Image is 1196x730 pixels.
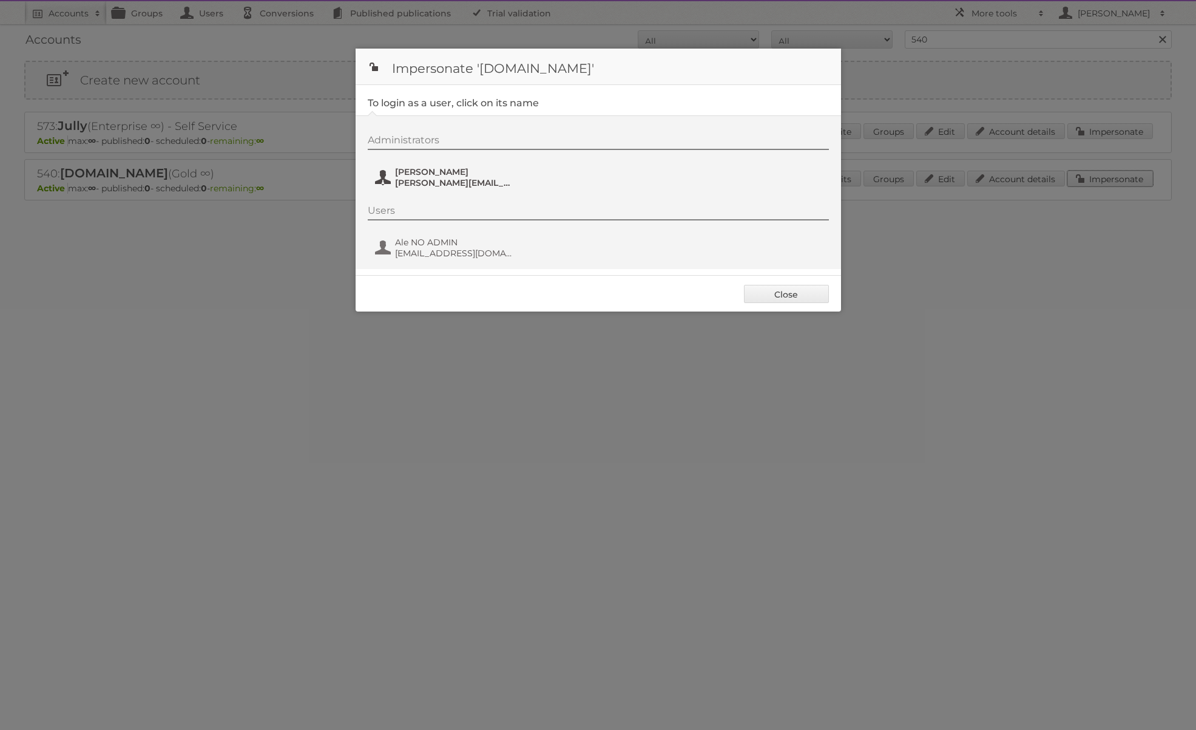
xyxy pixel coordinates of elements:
div: Users [368,205,829,220]
span: Ale NO ADMIN [395,237,513,248]
legend: To login as a user, click on its name [368,97,539,109]
a: Close [744,285,829,303]
span: [EMAIL_ADDRESS][DOMAIN_NAME] [395,248,513,259]
button: Ale NO ADMIN [EMAIL_ADDRESS][DOMAIN_NAME] [374,236,516,260]
span: [PERSON_NAME] [395,166,513,177]
button: [PERSON_NAME] [PERSON_NAME][EMAIL_ADDRESS][DOMAIN_NAME] [374,165,516,189]
span: [PERSON_NAME][EMAIL_ADDRESS][DOMAIN_NAME] [395,177,513,188]
div: Administrators [368,134,829,150]
h1: Impersonate '[DOMAIN_NAME]' [356,49,841,85]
